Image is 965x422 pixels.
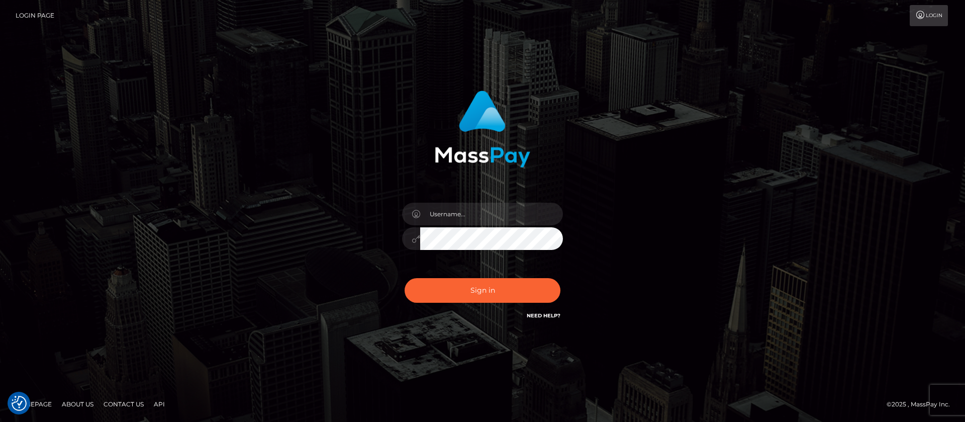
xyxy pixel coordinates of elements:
a: API [150,396,169,412]
button: Consent Preferences [12,396,27,411]
button: Sign in [405,278,560,303]
input: Username... [420,203,563,225]
a: Login Page [16,5,54,26]
a: Contact Us [100,396,148,412]
img: MassPay Login [435,91,530,167]
a: Login [910,5,948,26]
div: © 2025 , MassPay Inc. [887,399,957,410]
a: Homepage [11,396,56,412]
a: Need Help? [527,312,560,319]
img: Revisit consent button [12,396,27,411]
a: About Us [58,396,98,412]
